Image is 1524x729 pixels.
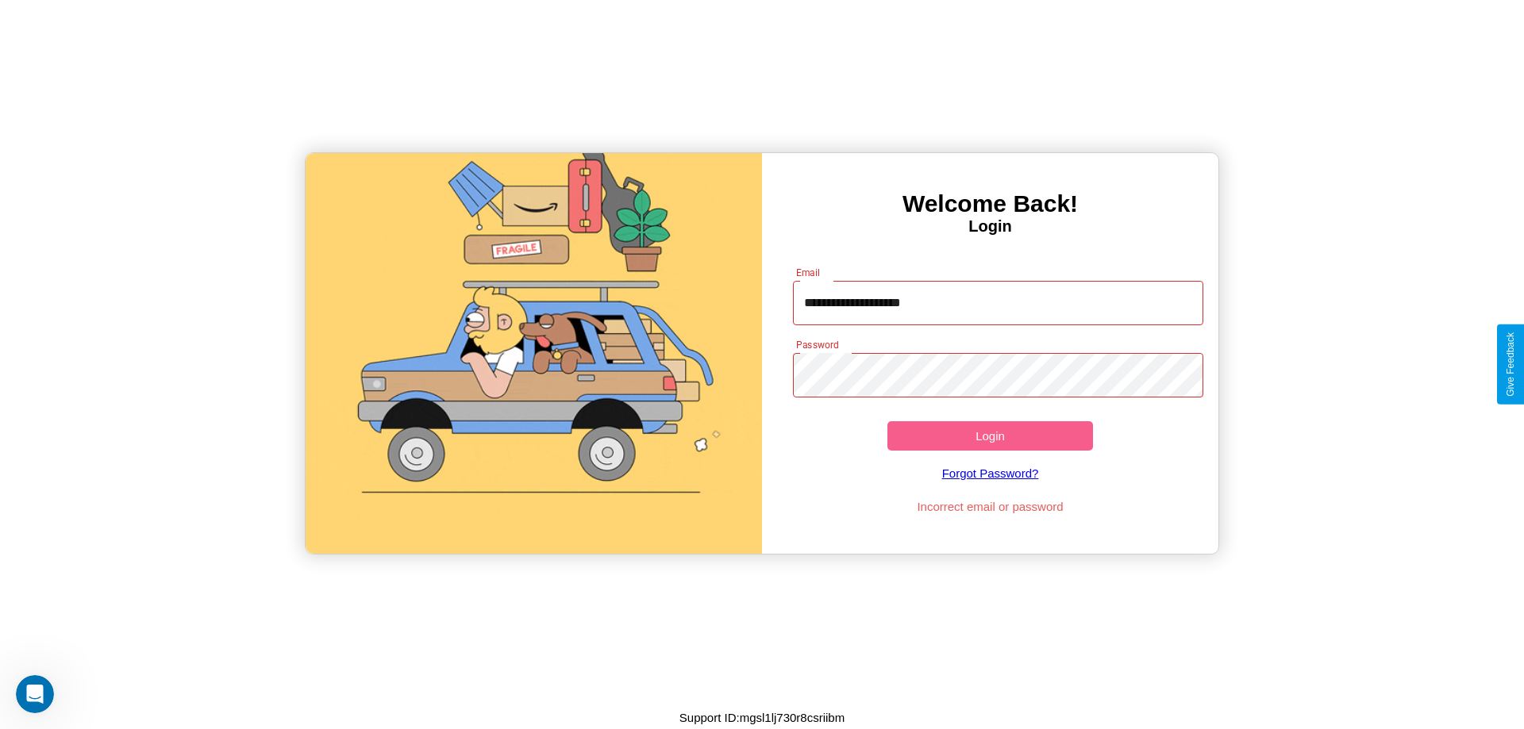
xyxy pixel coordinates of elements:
img: gif [306,153,762,554]
button: Login [887,421,1093,451]
p: Incorrect email or password [785,496,1196,517]
label: Email [796,266,821,279]
label: Password [796,338,838,351]
a: Forgot Password? [785,451,1196,496]
h4: Login [762,217,1218,236]
h3: Welcome Back! [762,190,1218,217]
div: Give Feedback [1505,332,1516,397]
iframe: Intercom live chat [16,675,54,713]
p: Support ID: mgsl1lj730r8csriibm [679,707,845,728]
